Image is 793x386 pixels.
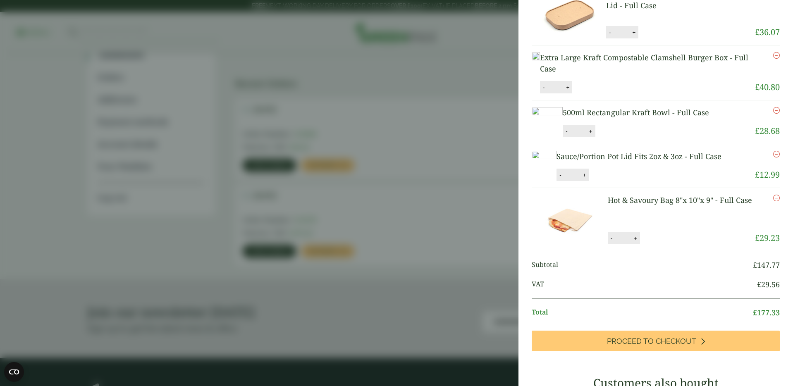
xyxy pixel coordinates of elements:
[757,279,761,289] span: £
[755,169,760,180] span: £
[755,26,760,38] span: £
[773,195,780,201] a: Remove this item
[757,279,780,289] bdi: 29.56
[755,125,780,136] bdi: 28.68
[532,307,753,318] span: Total
[773,151,780,157] a: Remove this item
[608,235,615,242] button: -
[755,81,780,93] bdi: 40.80
[607,29,613,36] button: -
[4,362,24,382] button: Open CMP widget
[532,279,757,290] span: VAT
[563,107,709,117] a: 500ml Rectangular Kraft Bowl - Full Case
[755,169,780,180] bdi: 12.99
[631,235,640,242] button: +
[773,107,780,114] a: Remove this item
[755,81,760,93] span: £
[753,260,780,270] bdi: 147.77
[540,52,748,74] a: Extra Large Kraft Compostable Clamshell Burger Box - Full Case
[532,260,753,271] span: Subtotal
[587,128,595,135] button: +
[753,307,757,317] span: £
[630,29,638,36] button: +
[755,26,780,38] bdi: 36.07
[755,232,760,243] span: £
[557,151,721,161] a: Sauce/Portion Pot Lid Fits 2oz & 3oz - Full Case
[540,84,547,91] button: -
[557,172,564,179] button: -
[532,331,780,351] a: Proceed to Checkout
[563,128,570,135] button: -
[608,195,752,205] a: Hot & Savoury Bag 8"x 10"x 9" - Full Case
[753,307,780,317] bdi: 177.33
[580,172,589,179] button: +
[773,52,780,59] a: Remove this item
[607,337,696,346] span: Proceed to Checkout
[753,260,757,270] span: £
[755,125,760,136] span: £
[755,232,780,243] bdi: 29.23
[564,84,572,91] button: +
